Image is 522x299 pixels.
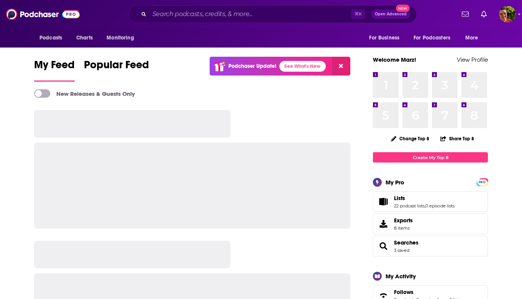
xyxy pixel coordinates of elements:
[76,33,93,43] span: Charts
[478,8,490,21] a: Show notifications dropdown
[394,217,413,224] span: Exports
[84,58,149,82] a: Popular Feed
[425,203,455,209] a: 0 episode lists
[376,196,391,207] a: Lists
[34,58,75,82] a: My Feed
[394,239,419,246] a: Searches
[394,195,455,202] a: Lists
[369,33,399,43] span: For Business
[34,89,135,98] a: New Releases & Guests Only
[71,31,97,45] a: Charts
[396,5,410,12] span: New
[364,31,409,45] button: open menu
[128,5,417,23] div: Search podcasts, credits, & more...
[373,56,416,63] a: Welcome Marz!
[386,179,404,186] div: My Pro
[376,241,391,251] a: Searches
[394,203,425,209] a: 22 podcast lists
[460,31,488,45] button: open menu
[6,7,80,21] img: Podchaser - Follow, Share and Rate Podcasts
[376,219,391,229] span: Exports
[39,33,62,43] span: Podcasts
[394,289,461,296] a: Follows
[34,31,72,45] button: open menu
[34,58,75,76] span: My Feed
[394,195,405,202] span: Lists
[440,131,474,146] button: Share Top 8
[459,8,472,21] a: Show notifications dropdown
[394,289,414,296] span: Follows
[499,6,516,23] button: Show profile menu
[409,31,461,45] button: open menu
[386,273,416,280] div: My Activity
[351,9,365,19] span: ⌘ K
[373,191,488,212] span: Lists
[457,56,488,63] a: View Profile
[279,61,326,72] a: See What's New
[373,152,488,163] a: Create My Top 8
[101,31,144,45] button: open menu
[499,6,516,23] span: Logged in as Marz
[465,33,478,43] span: More
[84,58,149,76] span: Popular Feed
[478,179,487,185] a: PRO
[373,236,488,256] span: Searches
[107,33,134,43] span: Monitoring
[375,12,407,16] span: Open Advanced
[371,10,410,19] button: Open AdvancedNew
[394,225,413,231] span: 8 items
[414,33,450,43] span: For Podcasters
[149,8,351,20] input: Search podcasts, credits, & more...
[499,6,516,23] img: User Profile
[394,248,409,253] a: 3 saved
[228,63,276,69] p: Podchaser Update!
[386,134,434,143] button: Change Top 8
[373,214,488,234] a: Exports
